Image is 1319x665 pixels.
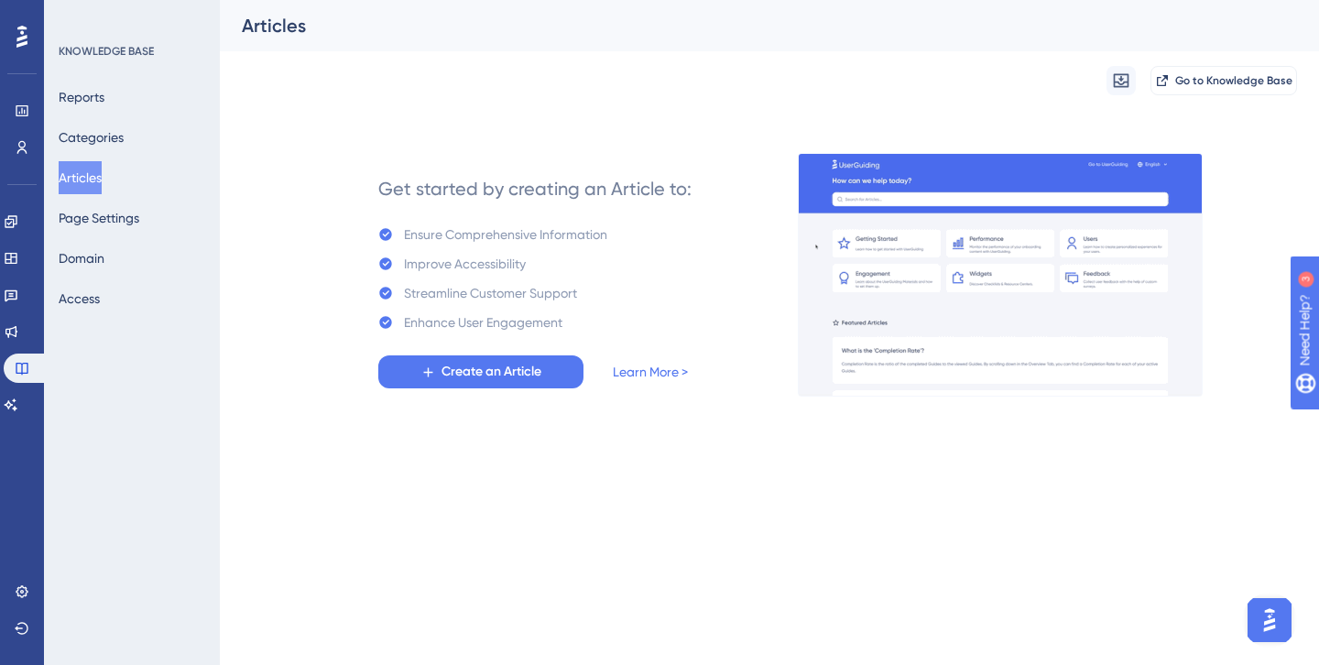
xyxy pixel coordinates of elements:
span: Go to Knowledge Base [1175,73,1292,88]
iframe: UserGuiding AI Assistant Launcher [1242,593,1297,648]
div: 3 [127,9,133,24]
button: Create an Article [378,355,583,388]
button: Reports [59,81,104,114]
div: Get started by creating an Article to: [378,176,692,202]
span: Need Help? [43,5,114,27]
img: a27db7f7ef9877a438c7956077c236be.gif [798,153,1203,397]
div: Streamline Customer Support [404,282,577,304]
button: Categories [59,121,124,154]
span: Create an Article [441,361,541,383]
div: Articles [242,13,1251,38]
button: Page Settings [59,202,139,234]
button: Domain [59,242,104,275]
button: Access [59,282,100,315]
div: KNOWLEDGE BASE [59,44,154,59]
button: Go to Knowledge Base [1150,66,1297,95]
div: Improve Accessibility [404,253,526,275]
div: Ensure Comprehensive Information [404,223,607,245]
button: Articles [59,161,102,194]
a: Learn More > [613,361,688,383]
div: Enhance User Engagement [404,311,562,333]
